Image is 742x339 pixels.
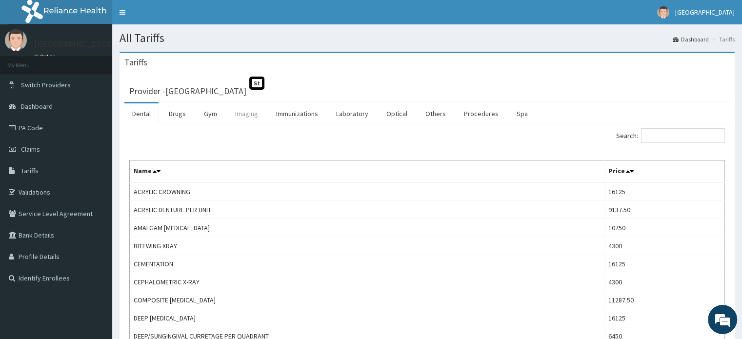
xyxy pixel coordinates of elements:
[675,8,735,17] span: [GEOGRAPHIC_DATA]
[124,58,147,67] h3: Tariffs
[604,255,724,273] td: 16125
[616,128,725,143] label: Search:
[604,201,724,219] td: 9137.50
[130,160,604,183] th: Name
[34,53,58,60] a: Online
[268,103,326,124] a: Immunizations
[328,103,376,124] a: Laboratory
[604,160,724,183] th: Price
[604,237,724,255] td: 4300
[673,35,709,43] a: Dashboard
[5,29,27,51] img: User Image
[604,219,724,237] td: 10750
[456,103,506,124] a: Procedures
[710,35,735,43] li: Tariffs
[604,291,724,309] td: 11287.50
[120,32,735,44] h1: All Tariffs
[129,87,246,96] h3: Provider - [GEOGRAPHIC_DATA]
[124,103,159,124] a: Dental
[604,273,724,291] td: 4300
[21,166,39,175] span: Tariffs
[641,128,725,143] input: Search:
[130,273,604,291] td: CEPHALOMETRIC X-RAY
[604,309,724,327] td: 16125
[130,182,604,201] td: ACRYLIC CROWNING
[21,145,40,154] span: Claims
[21,102,53,111] span: Dashboard
[130,201,604,219] td: ACRYLIC DENTURE PER UNIT
[130,219,604,237] td: AMALGAM [MEDICAL_DATA]
[130,291,604,309] td: COMPOSITE [MEDICAL_DATA]
[130,255,604,273] td: CEMENTATION
[34,40,115,48] p: [GEOGRAPHIC_DATA]
[21,80,71,89] span: Switch Providers
[227,103,266,124] a: Imaging
[509,103,536,124] a: Spa
[130,309,604,327] td: DEEP [MEDICAL_DATA]
[418,103,454,124] a: Others
[604,182,724,201] td: 16125
[196,103,225,124] a: Gym
[379,103,415,124] a: Optical
[249,77,264,90] span: St
[130,237,604,255] td: BITEWING XRAY
[161,103,194,124] a: Drugs
[657,6,669,19] img: User Image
